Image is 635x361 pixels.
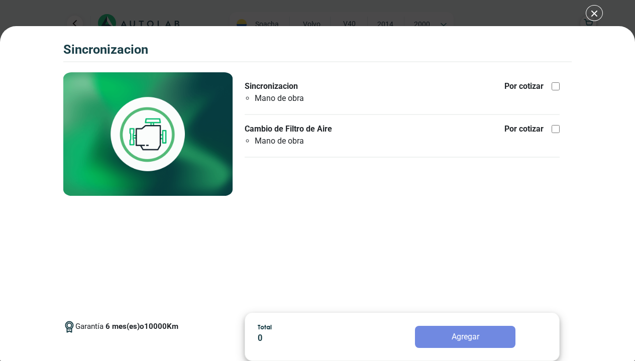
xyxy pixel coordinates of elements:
span: Garantía [75,321,178,340]
p: 0 [258,332,369,345]
button: Agregar [415,326,515,348]
li: Mano de obra [255,92,360,104]
li: Mano de obra [255,135,360,147]
p: Sincronizacion [245,80,360,92]
p: Cambio de Filtro de Aire [245,123,360,135]
span: Total [258,323,272,331]
h3: SINCRONIZACION [63,42,148,57]
p: 6 mes(es) o 10000 Km [105,321,178,332]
